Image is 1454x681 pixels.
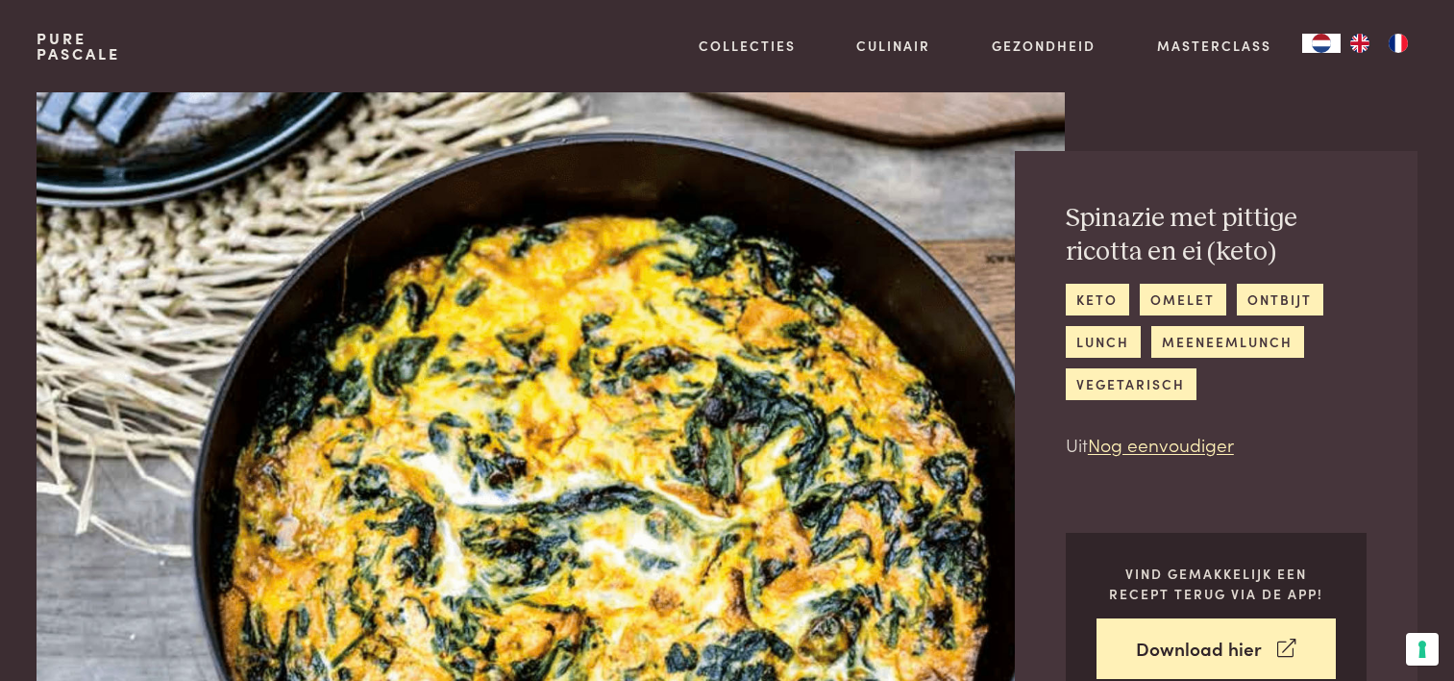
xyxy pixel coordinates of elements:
a: keto [1066,284,1129,315]
div: Language [1302,34,1341,53]
a: vegetarisch [1066,368,1196,400]
a: meeneemlunch [1151,326,1304,358]
ul: Language list [1341,34,1417,53]
p: Uit [1066,431,1367,459]
aside: Language selected: Nederlands [1302,34,1417,53]
button: Uw voorkeuren voor toestemming voor trackingtechnologieën [1406,633,1439,666]
a: EN [1341,34,1379,53]
a: NL [1302,34,1341,53]
p: Vind gemakkelijk een recept terug via de app! [1097,564,1336,603]
a: lunch [1066,326,1141,358]
a: ontbijt [1237,284,1323,315]
a: Nog eenvoudiger [1088,431,1234,457]
a: Download hier [1097,618,1336,679]
a: Culinair [856,36,930,56]
a: omelet [1140,284,1226,315]
a: Collecties [699,36,796,56]
a: FR [1379,34,1417,53]
a: Masterclass [1157,36,1271,56]
a: Gezondheid [992,36,1096,56]
h2: Spinazie met pittige ricotta en ei (keto) [1066,202,1367,268]
a: PurePascale [37,31,120,62]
